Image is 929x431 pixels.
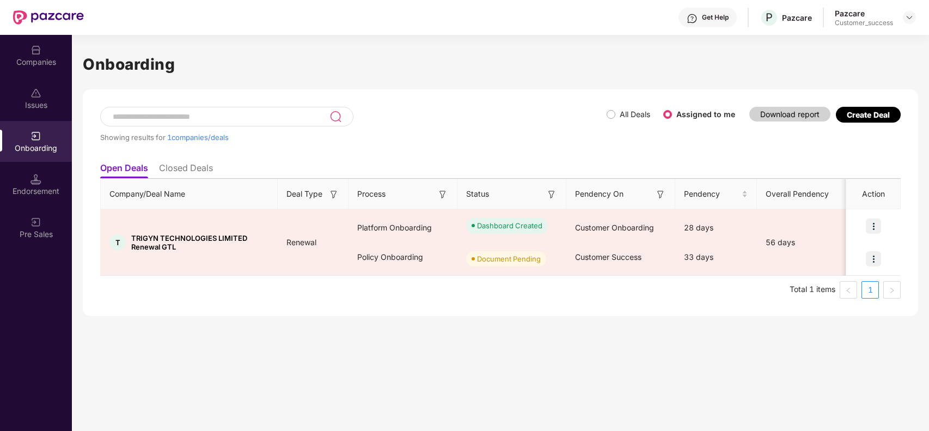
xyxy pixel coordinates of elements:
span: Pendency On [575,188,624,200]
li: Total 1 items [790,281,835,299]
h1: Onboarding [83,52,918,76]
img: New Pazcare Logo [13,10,84,25]
div: Pazcare [782,13,812,23]
button: left [840,281,857,299]
img: svg+xml;base64,PHN2ZyB3aWR0aD0iMTYiIGhlaWdodD0iMTYiIHZpZXdCb3g9IjAgMCAxNiAxNiIgZmlsbD0ibm9uZSIgeG... [546,189,557,200]
th: Action [846,179,901,209]
span: Customer Onboarding [575,223,654,232]
span: Status [466,188,489,200]
div: Document Pending [477,253,541,264]
li: Next Page [883,281,901,299]
img: svg+xml;base64,PHN2ZyB3aWR0aD0iMTYiIGhlaWdodD0iMTYiIHZpZXdCb3g9IjAgMCAxNiAxNiIgZmlsbD0ibm9uZSIgeG... [437,189,448,200]
span: Renewal [278,238,325,247]
div: Pazcare [835,8,893,19]
img: svg+xml;base64,PHN2ZyB3aWR0aD0iMjAiIGhlaWdodD0iMjAiIHZpZXdCb3g9IjAgMCAyMCAyMCIgZmlsbD0ibm9uZSIgeG... [30,217,41,228]
img: svg+xml;base64,PHN2ZyB3aWR0aD0iMTQuNSIgaGVpZ2h0PSIxNC41IiB2aWV3Qm94PSIwIDAgMTYgMTYiIGZpbGw9Im5vbm... [30,174,41,185]
div: 56 days [757,236,849,248]
span: Process [357,188,386,200]
li: Previous Page [840,281,857,299]
div: Get Help [702,13,729,22]
li: 1 [861,281,879,299]
div: Platform Onboarding [349,213,457,242]
div: T [109,234,126,251]
div: Policy Onboarding [349,242,457,272]
div: 28 days [675,213,757,242]
img: svg+xml;base64,PHN2ZyBpZD0iQ29tcGFuaWVzIiB4bWxucz0iaHR0cDovL3d3dy53My5vcmcvMjAwMC9zdmciIHdpZHRoPS... [30,45,41,56]
button: right [883,281,901,299]
div: 33 days [675,242,757,272]
span: Customer Success [575,252,641,262]
img: svg+xml;base64,PHN2ZyBpZD0iRHJvcGRvd24tMzJ4MzIiIHhtbG5zPSJodHRwOi8vd3d3LnczLm9yZy8yMDAwL3N2ZyIgd2... [905,13,914,22]
li: Closed Deals [159,162,213,178]
span: left [845,287,852,294]
span: Deal Type [286,188,322,200]
img: svg+xml;base64,PHN2ZyBpZD0iSXNzdWVzX2Rpc2FibGVkIiB4bWxucz0iaHR0cDovL3d3dy53My5vcmcvMjAwMC9zdmciIH... [30,88,41,99]
label: All Deals [620,110,650,119]
div: Create Deal [847,110,890,119]
img: svg+xml;base64,PHN2ZyBpZD0iSGVscC0zMngzMiIgeG1sbnM9Imh0dHA6Ly93d3cudzMub3JnLzIwMDAvc3ZnIiB3aWR0aD... [687,13,698,24]
button: Download report [749,107,830,122]
li: Open Deals [100,162,148,178]
img: svg+xml;base64,PHN2ZyB3aWR0aD0iMjQiIGhlaWdodD0iMjUiIHZpZXdCb3g9IjAgMCAyNCAyNSIgZmlsbD0ibm9uZSIgeG... [329,110,342,123]
span: P [766,11,773,24]
span: TRIGYN TECHNOLOGIES LIMITED Renewal GTL [131,234,269,251]
th: Pendency [675,179,757,209]
div: Customer_success [835,19,893,27]
label: Assigned to me [676,110,735,119]
img: svg+xml;base64,PHN2ZyB3aWR0aD0iMjAiIGhlaWdodD0iMjAiIHZpZXdCb3g9IjAgMCAyMCAyMCIgZmlsbD0ibm9uZSIgeG... [30,131,41,142]
div: Dashboard Created [477,220,542,231]
th: Overall Pendency [757,179,849,209]
th: Company/Deal Name [101,179,278,209]
span: 1 companies/deals [167,133,229,142]
div: Showing results for [100,133,607,142]
img: svg+xml;base64,PHN2ZyB3aWR0aD0iMTYiIGhlaWdodD0iMTYiIHZpZXdCb3g9IjAgMCAxNiAxNiIgZmlsbD0ibm9uZSIgeG... [655,189,666,200]
span: Pendency [684,188,739,200]
img: svg+xml;base64,PHN2ZyB3aWR0aD0iMTYiIGhlaWdodD0iMTYiIHZpZXdCb3g9IjAgMCAxNiAxNiIgZmlsbD0ibm9uZSIgeG... [328,189,339,200]
img: icon [866,218,881,234]
span: right [889,287,895,294]
a: 1 [862,282,878,298]
img: icon [866,251,881,266]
